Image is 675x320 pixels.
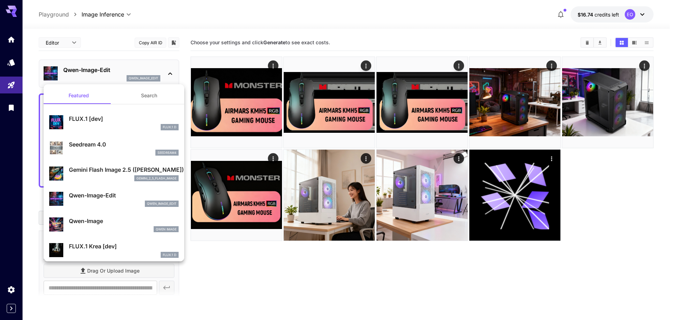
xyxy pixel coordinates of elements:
p: FLUX.1 D [163,125,176,130]
p: Seedream 4.0 [69,140,179,149]
p: seedream4 [157,150,176,155]
div: Qwen-Image-Editqwen_image_edit [49,188,179,210]
div: FLUX.1 [dev]FLUX.1 D [49,112,179,133]
p: Gemini Flash Image 2.5 ([PERSON_NAME]) [69,165,179,174]
div: FLUX.1 Krea [dev]FLUX.1 D [49,239,179,261]
p: Qwen Image [156,227,176,232]
p: FLUX.1 D [163,253,176,257]
p: Qwen-Image [69,217,179,225]
p: FLUX.1 Krea [dev] [69,242,179,250]
button: Search [114,87,184,104]
p: FLUX.1 [dev] [69,115,179,123]
div: Gemini Flash Image 2.5 ([PERSON_NAME])gemini_2_5_flash_image [49,163,179,184]
button: Featured [44,87,114,104]
p: qwen_image_edit [147,201,176,206]
div: Qwen-ImageQwen Image [49,214,179,235]
div: Seedream 4.0seedream4 [49,137,179,159]
p: Qwen-Image-Edit [69,191,179,200]
p: gemini_2_5_flash_image [136,176,176,181]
